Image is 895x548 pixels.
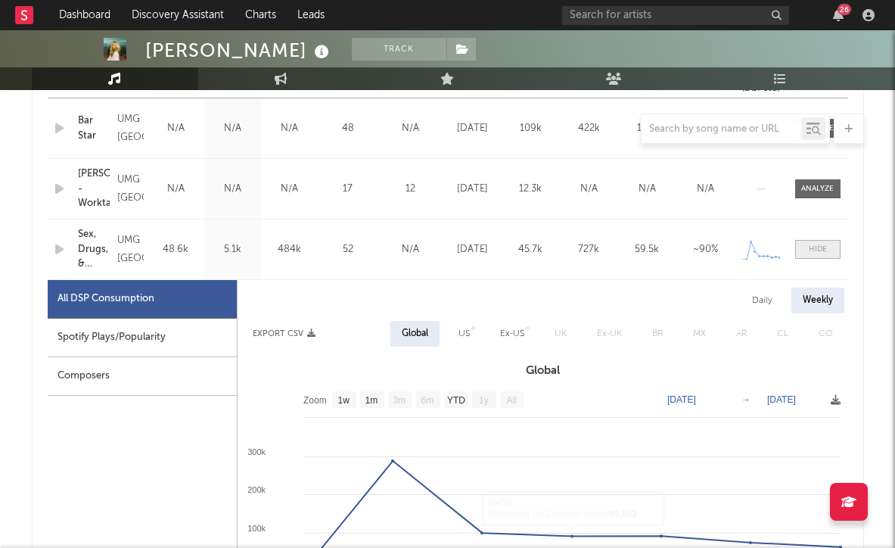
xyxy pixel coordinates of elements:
div: N/A [382,242,440,257]
div: Weekly [791,288,844,313]
div: 26 [838,4,851,15]
div: US [458,325,470,343]
a: Sex, Drugs, & Country Music [78,227,110,272]
text: 1w [337,395,350,406]
div: N/A [622,182,673,197]
div: 5.1k [208,242,257,257]
input: Search by song name or URL [642,123,801,135]
text: 1m [365,395,378,406]
div: N/A [564,182,614,197]
div: Ex-US [500,325,524,343]
div: [PERSON_NAME] [145,38,333,63]
div: UMG [GEOGRAPHIC_DATA] [117,232,144,268]
div: 484k [265,242,314,257]
div: ~ 90 % [680,242,731,257]
div: 45.7k [505,242,556,257]
div: N/A [680,182,731,197]
div: [DATE] [447,242,498,257]
text: 300k [247,447,266,456]
div: UMG [GEOGRAPHIC_DATA] [117,111,144,147]
div: 12 [382,182,440,197]
a: [PERSON_NAME] - Worktape [78,167,110,211]
text: → [741,394,750,405]
text: 3m [393,395,406,406]
div: [DATE] [447,182,498,197]
div: N/A [265,182,314,197]
text: YTD [446,395,465,406]
div: Daily [741,288,784,313]
button: 26 [833,9,844,21]
h3: Global [238,362,848,380]
text: 100k [247,524,266,533]
text: Zoom [303,395,327,406]
div: N/A [208,182,257,197]
div: All DSP Consumption [48,280,237,319]
button: Track [352,38,446,61]
div: Composers [48,357,237,396]
div: UMG [GEOGRAPHIC_DATA] [117,171,144,207]
div: Spotify Plays/Popularity [48,319,237,357]
div: 727k [564,242,614,257]
text: 200k [247,485,266,494]
div: 17 [322,182,374,197]
div: 48.6k [151,242,200,257]
div: N/A [151,182,200,197]
text: 6m [421,395,434,406]
div: 52 [322,242,374,257]
text: [DATE] [767,394,796,405]
text: [DATE] [667,394,696,405]
div: 59.5k [622,242,673,257]
div: 12.3k [505,182,556,197]
input: Search for artists [562,6,789,25]
div: All DSP Consumption [57,290,154,308]
text: 1y [479,395,489,406]
div: Global [402,325,428,343]
button: Export CSV [253,329,315,338]
text: All [506,395,516,406]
